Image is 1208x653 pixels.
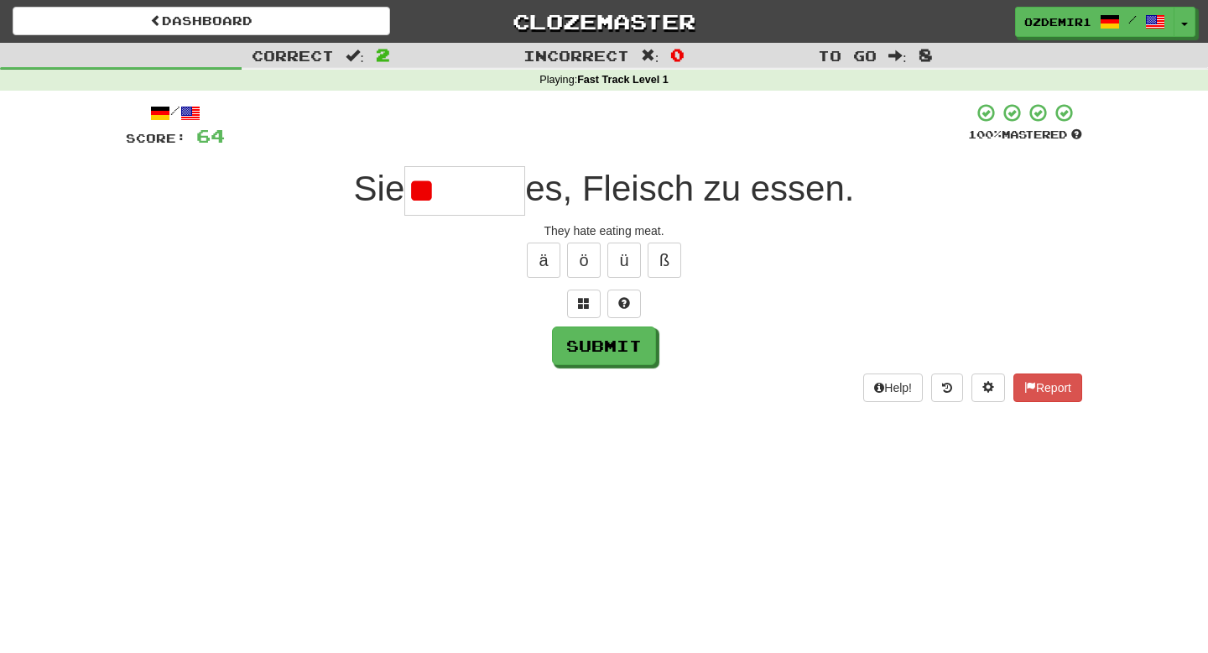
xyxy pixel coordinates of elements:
[1128,13,1137,25] span: /
[577,74,669,86] strong: Fast Track Level 1
[376,44,390,65] span: 2
[196,125,225,146] span: 64
[252,47,334,64] span: Correct
[1024,14,1091,29] span: ozdemir1
[567,243,601,278] button: ö
[527,243,560,278] button: ä
[552,326,656,365] button: Submit
[888,49,907,63] span: :
[525,169,854,208] span: es, Fleisch zu essen.
[968,128,1082,143] div: Mastered
[567,290,601,318] button: Switch sentence to multiple choice alt+p
[818,47,877,64] span: To go
[1013,374,1082,402] button: Report
[863,374,923,402] button: Help!
[126,131,186,145] span: Score:
[670,44,685,65] span: 0
[523,47,629,64] span: Incorrect
[126,222,1082,239] div: They hate eating meat.
[641,49,659,63] span: :
[1015,7,1174,37] a: ozdemir1 /
[968,128,1002,141] span: 100 %
[126,102,225,123] div: /
[919,44,933,65] span: 8
[13,7,390,35] a: Dashboard
[648,243,681,278] button: ß
[931,374,963,402] button: Round history (alt+y)
[607,290,641,318] button: Single letter hint - you only get 1 per sentence and score half the points! alt+h
[415,7,793,36] a: Clozemaster
[607,243,641,278] button: ü
[346,49,364,63] span: :
[354,169,405,208] span: Sie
